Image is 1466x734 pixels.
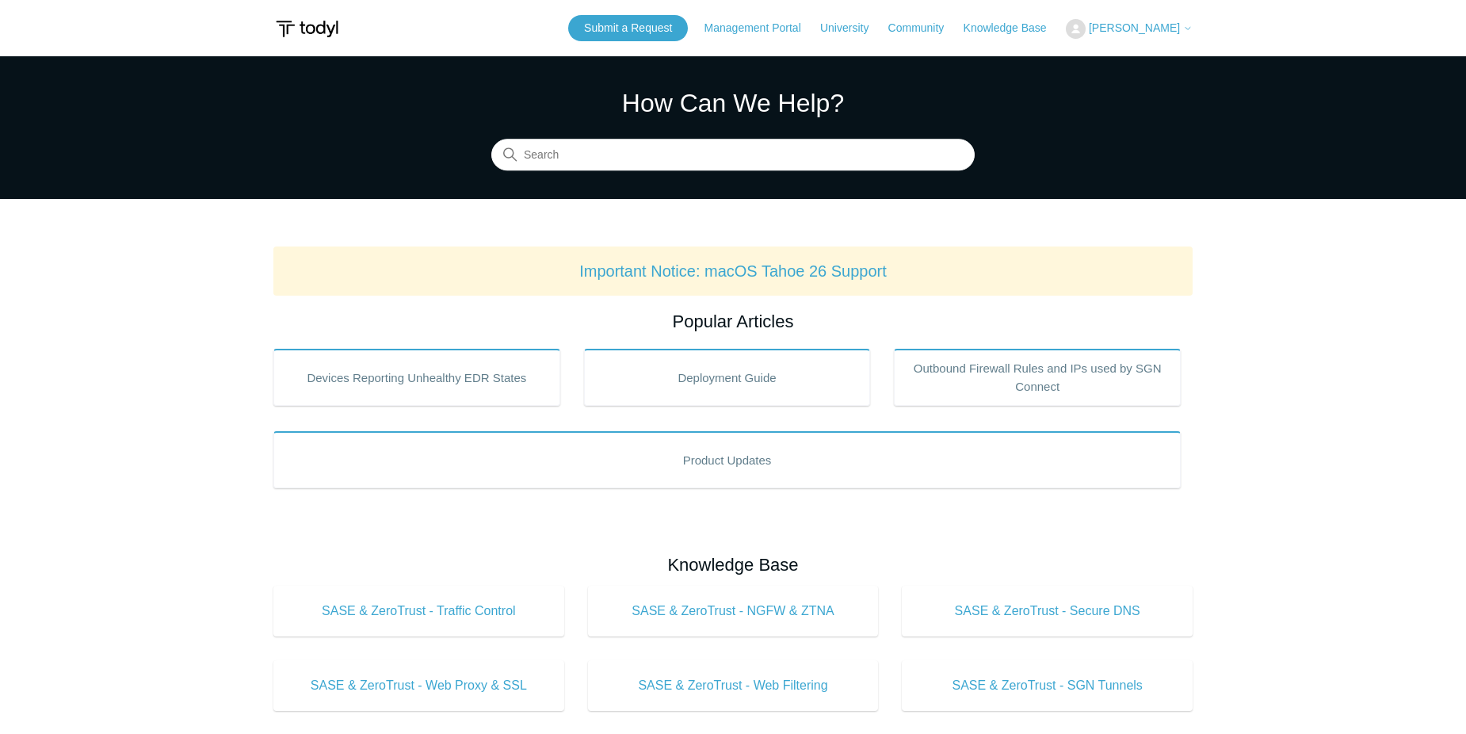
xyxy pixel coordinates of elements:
button: [PERSON_NAME] [1066,19,1193,39]
span: [PERSON_NAME] [1089,21,1180,34]
h2: Knowledge Base [273,552,1193,578]
a: Submit a Request [568,15,688,41]
a: Outbound Firewall Rules and IPs used by SGN Connect [894,349,1181,406]
a: SASE & ZeroTrust - Web Filtering [588,660,879,711]
span: SASE & ZeroTrust - Web Proxy & SSL [297,676,540,695]
a: Important Notice: macOS Tahoe 26 Support [579,262,887,280]
a: Community [888,20,960,36]
a: SASE & ZeroTrust - Web Proxy & SSL [273,660,564,711]
h2: Popular Articles [273,308,1193,335]
input: Search [491,140,975,171]
a: Product Updates [273,431,1181,488]
a: University [820,20,884,36]
a: Devices Reporting Unhealthy EDR States [273,349,560,406]
a: Deployment Guide [584,349,871,406]
span: SASE & ZeroTrust - NGFW & ZTNA [612,602,855,621]
img: Todyl Support Center Help Center home page [273,14,341,44]
a: SASE & ZeroTrust - Secure DNS [902,586,1193,637]
span: SASE & ZeroTrust - SGN Tunnels [926,676,1169,695]
a: Knowledge Base [964,20,1063,36]
a: SASE & ZeroTrust - NGFW & ZTNA [588,586,879,637]
a: SASE & ZeroTrust - Traffic Control [273,586,564,637]
span: SASE & ZeroTrust - Web Filtering [612,676,855,695]
a: SASE & ZeroTrust - SGN Tunnels [902,660,1193,711]
h1: How Can We Help? [491,84,975,122]
span: SASE & ZeroTrust - Secure DNS [926,602,1169,621]
span: SASE & ZeroTrust - Traffic Control [297,602,540,621]
a: Management Portal [704,20,817,36]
